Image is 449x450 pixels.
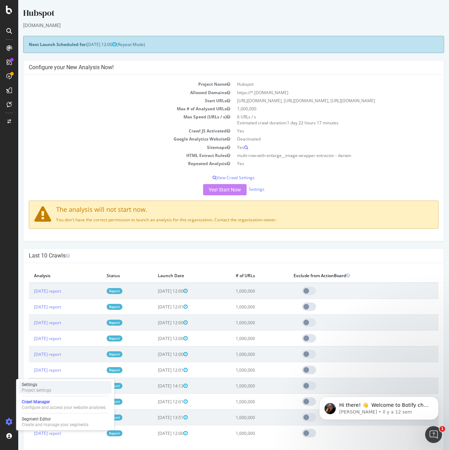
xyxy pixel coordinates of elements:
td: Crawl JS Activated [11,127,215,135]
a: Report [88,288,104,294]
td: Max Speed (URLs / s) [11,113,215,127]
th: Exclude from ActionBoard [270,268,400,283]
span: [DATE] 12:00 [140,351,169,357]
a: SettingsProject settings [19,381,112,394]
span: [DATE] 12:00 [140,288,169,294]
td: Sitemaps [11,143,215,151]
a: [DATE] report [16,430,43,436]
td: multi-row-with-enlarge__image-wrapper extractor - darwin [215,151,420,159]
span: 1 [440,426,445,432]
td: 1,000,000 [212,299,270,315]
a: Report [88,335,104,341]
td: Repeated Analysis [11,159,215,168]
a: Report [88,320,104,326]
td: Google Analytics Website [11,135,215,143]
div: Create and manage your segments [22,422,88,428]
td: 1,000,000 [212,410,270,425]
div: (Repeat Mode) [5,36,426,53]
a: Report [88,304,104,310]
th: # of URLs [212,268,270,283]
a: [DATE] report [16,383,43,389]
td: [URL][DOMAIN_NAME], [URL][DOMAIN_NAME], [URL][DOMAIN_NAME] [215,97,420,105]
td: 1,000,000 [215,105,420,113]
a: Report [88,367,104,373]
p: Message from Laura, sent Il y a 12 sem [31,27,121,33]
span: [DATE] 12:00 [68,41,98,47]
a: [DATE] report [16,415,43,420]
a: [DATE] report [16,288,43,294]
h4: Last 10 Crawls [11,252,420,259]
strong: Next Launch Scheduled for: [11,41,68,47]
td: Hubspot [215,80,420,88]
a: [DATE] report [16,367,43,373]
span: [DATE] 12:01 [140,399,169,405]
span: [DATE] 14:13 [140,383,169,389]
a: Settings [230,186,246,192]
a: Segment EditorCreate and manage your segments [19,416,112,428]
div: Configure and access your website analyses [22,405,106,410]
div: Hubspot [5,7,426,22]
div: Project settings [22,387,51,393]
p: View Crawl Settings [11,175,420,181]
iframe: Intercom live chat [425,426,442,443]
iframe: Intercom notifications message [309,382,449,431]
a: [DATE] report [16,304,43,310]
a: [DATE] report [16,351,43,357]
td: 1,000,000 [212,315,270,331]
a: Report [88,399,104,405]
span: [DATE] 13:51 [140,415,169,420]
span: [DATE] 12:00 [140,320,169,326]
td: Yes [215,127,420,135]
td: 1,000,000 [212,331,270,346]
td: Start URLs [11,97,215,105]
span: Hi there! 👋 Welcome to Botify chat support! Have a question? Reply to this message and our team w... [31,20,120,54]
th: Status [83,268,134,283]
a: Report [88,383,104,389]
div: Settings [22,382,51,387]
a: [DATE] report [16,335,43,341]
td: Allowed Domains [11,89,215,97]
div: [DOMAIN_NAME] [5,22,426,29]
td: 6 URLs / s Estimated crawl duration: [215,113,420,127]
p: You don't have the correct permission to launch an analysis for this organization. Contact the or... [16,217,415,223]
span: [DATE] 12:00 [140,335,169,341]
td: https://*.[DOMAIN_NAME] [215,89,420,97]
td: 1,000,000 [212,362,270,378]
span: [DATE] 12:01 [140,367,169,373]
a: Report [88,415,104,420]
a: [DATE] report [16,320,43,326]
a: [DATE] report [16,399,43,405]
a: Report [88,430,104,436]
td: 1,000,000 [212,378,270,394]
span: [DATE] 12:00 [140,430,169,436]
h4: The analysis will not start now. [16,206,415,213]
td: Yes [215,159,420,168]
td: Yes [215,143,420,151]
th: Launch Date [134,268,213,283]
th: Analysis [11,268,83,283]
td: Deactivated [215,135,420,143]
td: 1,000,000 [212,346,270,362]
td: 1,000,000 [212,283,270,299]
div: Segment Editor [22,416,88,422]
td: HTML Extract Rules [11,151,215,159]
td: 1,000,000 [212,394,270,410]
a: Crawl ManagerConfigure and access your website analyses [19,398,112,411]
span: 1 day 22 hours 17 minutes [269,120,320,126]
h4: Configure your New Analysis Now! [11,64,420,71]
div: Crawl Manager [22,399,106,405]
td: 1,000,000 [212,425,270,441]
td: Max # of Analysed URLs [11,105,215,113]
span: [DATE] 12:01 [140,304,169,310]
td: Project Name [11,80,215,88]
a: Report [88,351,104,357]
